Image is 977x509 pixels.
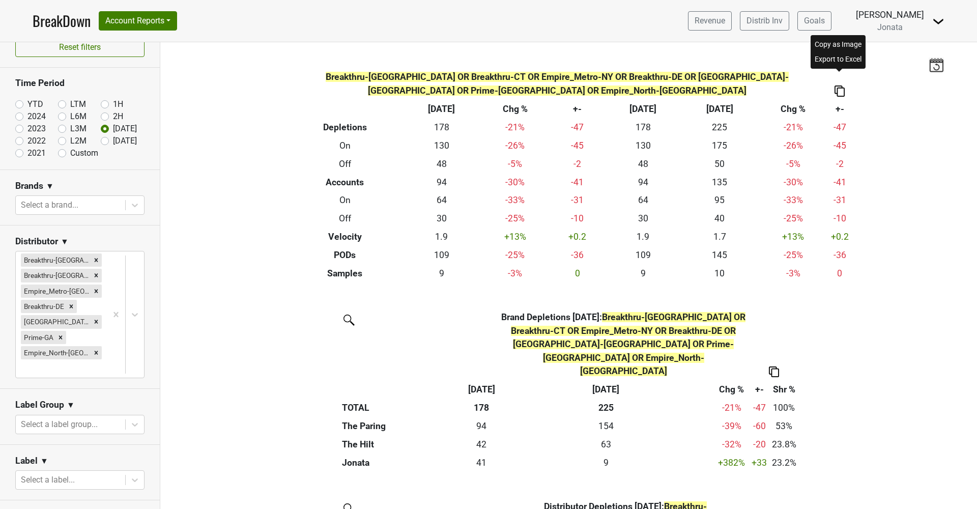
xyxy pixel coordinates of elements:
[714,435,749,454] td: -32 %
[480,191,550,210] td: -33 %
[21,300,66,313] div: Breakthru-DE
[828,265,851,283] td: 0
[714,417,749,435] td: -39 %
[113,110,123,123] label: 2H
[758,246,828,265] td: -25 %
[681,118,758,136] td: 225
[498,435,714,454] th: 62.510
[769,366,779,377] img: Copy to clipboard
[835,86,845,96] img: Copy to clipboard
[605,155,682,173] td: 48
[91,253,102,267] div: Remove Breakthru-FL
[681,191,758,210] td: 95
[404,228,480,246] td: 1.9
[468,419,495,433] div: 94
[404,265,480,283] td: 9
[404,246,480,265] td: 109
[480,246,550,265] td: -25 %
[681,173,758,191] td: 135
[550,191,605,210] td: -31
[340,417,466,435] th: The Paring
[500,456,712,469] div: 9
[605,210,682,228] td: 30
[681,265,758,283] td: 10
[769,380,799,399] th: Shr %: activate to sort column ascending
[480,155,550,173] td: -5 %
[61,236,69,248] span: ▼
[752,456,767,469] div: +33
[15,400,64,410] h3: Label Group
[877,22,903,32] span: Jonata
[91,315,102,328] div: Remove Vine Street-NJ_PA
[70,98,86,110] label: LTM
[66,300,77,313] div: Remove Breakthru-DE
[468,456,495,469] div: 41
[605,228,682,246] td: 1.9
[498,454,714,472] th: 8.583
[813,52,864,67] div: Export to Excel
[286,118,404,136] th: Depletions
[550,210,605,228] td: -10
[15,236,58,247] h3: Distributor
[340,380,466,399] th: &nbsp;: activate to sort column ascending
[480,210,550,228] td: -25 %
[550,155,605,173] td: -2
[722,403,741,413] span: -21%
[758,228,828,246] td: +13 %
[828,136,851,155] td: -45
[480,118,550,136] td: -21 %
[340,399,466,417] th: TOTAL
[769,454,799,472] td: 23.2%
[828,118,851,136] td: -47
[286,265,404,283] th: Samples
[758,265,828,283] td: -3 %
[828,100,851,118] th: +-
[498,417,714,435] th: 154.157
[466,454,498,472] td: 41.334
[340,435,466,454] th: The Hilt
[340,454,466,472] th: Jonata
[404,191,480,210] td: 64
[605,191,682,210] td: 64
[828,155,851,173] td: -2
[21,253,91,267] div: Breakthru-[GEOGRAPHIC_DATA]
[286,246,404,265] th: PODs
[605,246,682,265] td: 109
[15,38,145,57] button: Reset filters
[550,173,605,191] td: -41
[758,100,828,118] th: Chg %
[758,173,828,191] td: -30 %
[550,136,605,155] td: -45
[27,110,46,123] label: 2024
[326,72,789,95] span: Breakthru-[GEOGRAPHIC_DATA] OR Breakthru-CT OR Empire_Metro-NY OR Breakthru-DE OR [GEOGRAPHIC_DAT...
[480,173,550,191] td: -30 %
[740,11,789,31] a: Distrib Inv
[500,419,712,433] div: 154
[752,419,767,433] div: -60
[21,269,91,282] div: Breakthru-[GEOGRAPHIC_DATA]
[286,191,404,210] th: On
[21,285,91,298] div: Empire_Metro-[GEOGRAPHIC_DATA]
[15,78,145,89] h3: Time Period
[758,136,828,155] td: -26 %
[769,399,799,417] td: 100%
[828,210,851,228] td: -10
[828,191,851,210] td: -31
[480,136,550,155] td: -26 %
[480,100,550,118] th: Chg %
[21,346,91,359] div: Empire_North-[GEOGRAPHIC_DATA]
[286,155,404,173] th: Off
[929,58,944,72] img: last_updated_date
[286,173,404,191] th: Accounts
[404,136,480,155] td: 130
[797,11,831,31] a: Goals
[550,246,605,265] td: -36
[758,191,828,210] td: -33 %
[550,265,605,283] td: 0
[605,118,682,136] td: 178
[550,228,605,246] td: +0.2
[468,438,495,451] div: 42
[605,173,682,191] td: 94
[828,246,851,265] td: -36
[70,147,98,159] label: Custom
